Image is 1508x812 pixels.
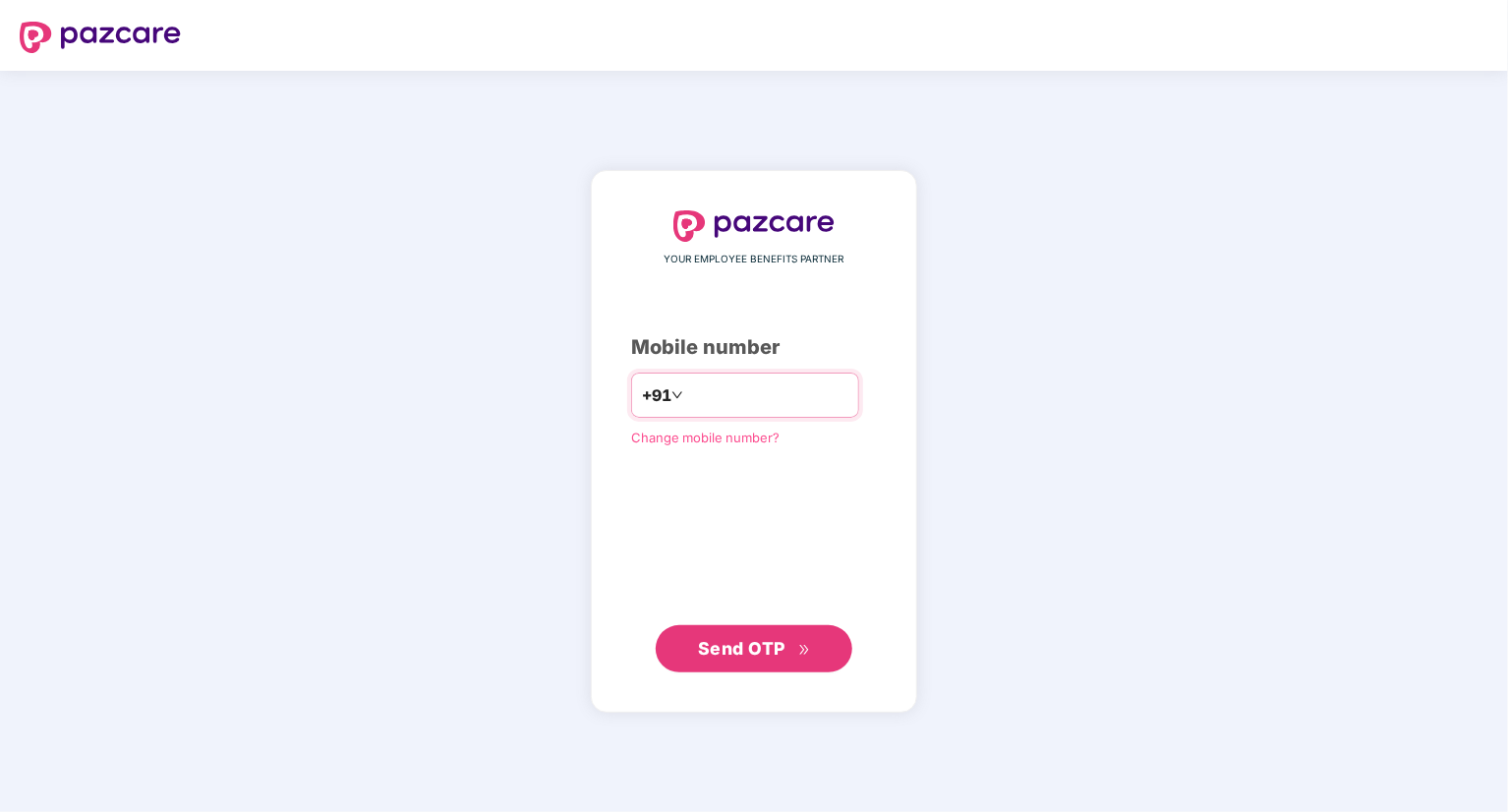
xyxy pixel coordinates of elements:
[656,625,852,672] button: Send OTPdouble-right
[673,210,835,242] img: logo
[698,638,785,659] span: Send OTP
[20,22,181,53] img: logo
[631,430,780,445] a: Change mobile number?
[671,389,683,401] span: down
[631,332,877,363] div: Mobile number
[798,644,811,657] span: double-right
[642,383,671,408] span: +91
[665,252,844,267] span: YOUR EMPLOYEE BENEFITS PARTNER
